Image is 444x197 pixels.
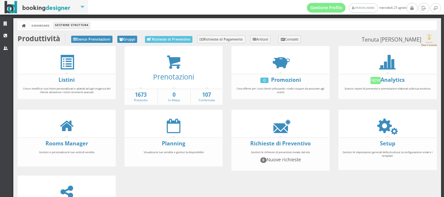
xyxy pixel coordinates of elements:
div: Gestisci le impostazioni generali della struttura, la configurazione email e i template [338,147,437,168]
a: Listini [59,76,75,83]
a: Setup [380,140,395,147]
a: Promozioni [271,76,301,83]
h4: Nuove richieste [234,157,327,163]
a: 107Confermate [191,91,223,103]
b: Produttività [18,34,60,43]
div: 0 [260,78,268,83]
span: 0 [260,157,267,163]
a: Gestione Profilo [307,3,346,13]
div: Scarica i report di preventivi e prenotazioni elaborati sulla tua struttura [338,84,437,97]
a: Articoli [250,35,271,43]
small: Tenuta [PERSON_NAME] [362,34,437,46]
img: c17ce5f8a98d11e9805da647fc135771.png [421,34,437,46]
a: Richieste di Preventivo [145,36,192,43]
a: Planning [162,140,185,147]
a: 1673Preventivi [124,91,157,103]
div: Gestisci e personalizza le tue unità di vendita [18,147,116,165]
a: [PERSON_NAME] [349,3,378,13]
div: Crea e modifica i tuoi listini personalizzati e adattali ad ogni esigenza del cliente attraverso ... [18,84,116,97]
div: Gestisci le richieste di preventivo inviate dal sito [231,147,330,169]
li: Gestione Struttura [53,22,90,29]
a: Gruppi [117,36,137,43]
a: Rooms Manager [46,140,88,147]
img: BookingDesigner.com [5,1,71,14]
a: 0In Attesa [158,91,190,103]
strong: 107 [191,91,223,99]
strong: 0 [158,91,190,99]
div: Visualizza le tue vendite e gestisci la disponibilità [124,147,223,165]
div: New [371,77,381,84]
strong: 1673 [124,91,157,99]
a: NewAnalytics [371,76,405,83]
a: Elenco Prenotazioni [71,36,112,43]
a: Richieste di Pagamento [197,35,245,43]
div: Crea offerte per i tuoi clienti utilizzando i codici coupon da associare agli sconti [231,84,330,97]
a: Prenotazioni [153,72,194,81]
a: Contatti [278,35,301,43]
a: Dashboard [30,22,51,29]
a: Richieste di Preventivo [250,140,311,147]
span: mercoledì, 27 agosto [307,3,407,13]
